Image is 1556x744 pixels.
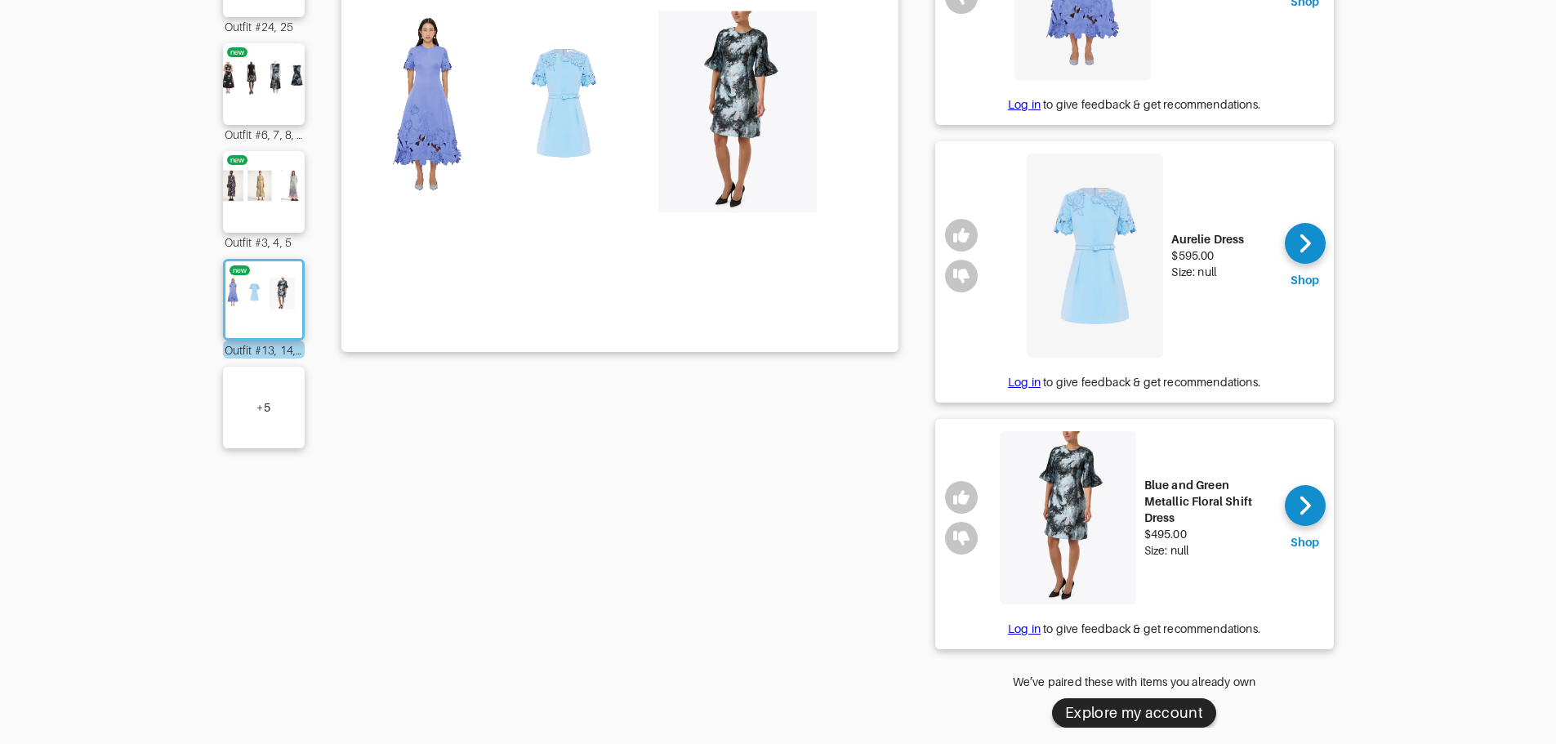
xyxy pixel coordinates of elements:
[230,155,245,165] div: new
[1027,154,1163,359] img: Aurelie Dress
[223,233,305,251] div: Outfit #3, 4, 5
[1285,485,1326,550] a: Shop
[1008,98,1041,111] a: Log in
[221,270,306,330] img: Outfit Outfit #13, 14, 15
[1171,231,1244,247] div: Aurelie Dress
[1052,698,1216,728] button: Explore my account
[1285,223,1326,288] a: Shop
[935,621,1334,637] div: to give feedback & get recommendations.
[1144,526,1273,542] div: $495.00
[1291,534,1320,550] div: Shop
[233,265,247,275] div: new
[230,47,245,57] div: new
[217,159,310,225] img: Outfit Outfit #3, 4, 5
[223,17,305,35] div: Outfit #24, 25
[1008,376,1041,389] a: Log in
[1144,477,1273,526] div: Blue and Green Metallic Floral Shift Dress
[223,125,305,143] div: Outfit #6, 7, 8, 9
[1144,542,1273,559] div: Size: null
[935,674,1334,690] div: We’ve paired these with items you already own
[935,374,1334,390] div: to give feedback & get recommendations.
[1000,431,1136,604] img: Blue and Green Metallic Floral Shift Dress
[1171,247,1244,264] div: $595.00
[223,341,305,359] div: Outfit #13, 14, 15
[217,51,310,117] img: Outfit Outfit #6, 7, 8, 9
[1065,703,1203,723] div: Explore my account
[1008,622,1041,635] a: Log in
[1291,272,1320,288] div: Shop
[1171,264,1244,280] div: Size: null
[256,399,270,416] div: + 5
[935,96,1334,113] div: to give feedback & get recommendations.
